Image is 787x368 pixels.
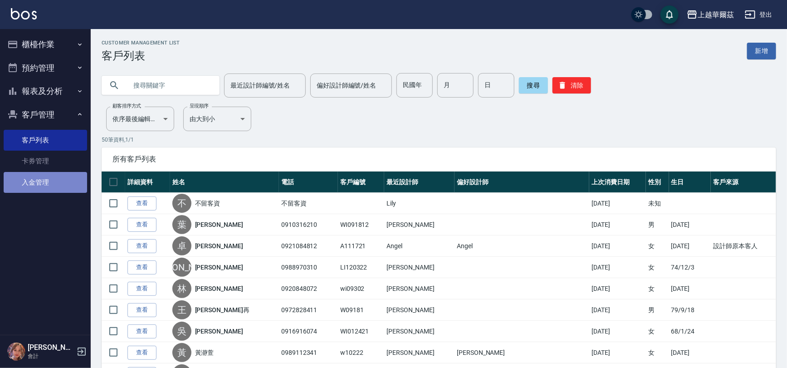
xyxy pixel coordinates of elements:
[669,257,711,278] td: 74/12/3
[338,278,384,299] td: wi09302
[338,257,384,278] td: LI120322
[669,321,711,342] td: 68/1/24
[589,236,646,257] td: [DATE]
[279,214,338,236] td: 0910316210
[195,241,243,250] a: [PERSON_NAME]
[279,299,338,321] td: 0972828411
[589,193,646,214] td: [DATE]
[338,342,384,363] td: w10222
[384,236,455,257] td: Angel
[195,327,243,336] a: [PERSON_NAME]
[660,5,679,24] button: save
[4,79,87,103] button: 報表及分析
[589,257,646,278] td: [DATE]
[170,172,279,193] th: 姓名
[195,305,249,314] a: [PERSON_NAME]再
[669,172,711,193] th: 生日
[172,236,191,255] div: 卓
[646,236,669,257] td: 女
[127,196,156,211] a: 查看
[4,130,87,151] a: 客戶列表
[646,172,669,193] th: 性別
[279,257,338,278] td: 0988970310
[195,263,243,272] a: [PERSON_NAME]
[455,236,589,257] td: Angel
[279,193,338,214] td: 不留客資
[279,236,338,257] td: 0921084812
[589,342,646,363] td: [DATE]
[646,342,669,363] td: 女
[646,214,669,236] td: 男
[589,172,646,193] th: 上次消費日期
[102,136,776,144] p: 50 筆資料, 1 / 1
[338,214,384,236] td: WI091812
[589,278,646,299] td: [DATE]
[127,346,156,360] a: 查看
[112,103,141,109] label: 顧客排序方式
[28,343,74,352] h5: [PERSON_NAME]
[279,342,338,363] td: 0989112341
[698,9,734,20] div: 上越華爾茲
[589,299,646,321] td: [DATE]
[127,218,156,232] a: 查看
[646,278,669,299] td: 女
[172,215,191,234] div: 葉
[127,282,156,296] a: 查看
[4,33,87,56] button: 櫃檯作業
[669,278,711,299] td: [DATE]
[646,299,669,321] td: 男
[455,342,589,363] td: [PERSON_NAME]
[7,343,25,361] img: Person
[384,214,455,236] td: [PERSON_NAME]
[669,214,711,236] td: [DATE]
[127,303,156,317] a: 查看
[195,284,243,293] a: [PERSON_NAME]
[112,155,765,164] span: 所有客戶列表
[195,348,214,357] a: 黃瀞萱
[338,321,384,342] td: WI012421
[279,172,338,193] th: 電話
[4,172,87,193] a: 入金管理
[106,107,174,131] div: 依序最後編輯時間
[384,193,455,214] td: Lily
[384,172,455,193] th: 最近設計師
[125,172,170,193] th: 詳細資料
[338,299,384,321] td: W09181
[384,321,455,342] td: [PERSON_NAME]
[28,352,74,360] p: 會計
[4,56,87,80] button: 預約管理
[338,172,384,193] th: 客戶編號
[127,73,212,98] input: 搜尋關鍵字
[384,342,455,363] td: [PERSON_NAME]
[519,77,548,93] button: 搜尋
[127,260,156,275] a: 查看
[711,172,776,193] th: 客戶來源
[172,279,191,298] div: 林
[589,321,646,342] td: [DATE]
[195,199,220,208] a: 不留客資
[455,172,589,193] th: 偏好設計師
[646,193,669,214] td: 未知
[127,239,156,253] a: 查看
[741,6,776,23] button: 登出
[127,324,156,339] a: 查看
[183,107,251,131] div: 由大到小
[172,258,191,277] div: [PERSON_NAME]
[384,299,455,321] td: [PERSON_NAME]
[646,257,669,278] td: 女
[172,300,191,319] div: 王
[172,194,191,213] div: 不
[552,77,591,93] button: 清除
[646,321,669,342] td: 女
[279,321,338,342] td: 0916916074
[669,342,711,363] td: [DATE]
[384,257,455,278] td: [PERSON_NAME]
[589,214,646,236] td: [DATE]
[190,103,209,109] label: 呈現順序
[279,278,338,299] td: 0920848072
[669,236,711,257] td: [DATE]
[11,8,37,20] img: Logo
[195,220,243,229] a: [PERSON_NAME]
[4,103,87,127] button: 客戶管理
[384,278,455,299] td: [PERSON_NAME]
